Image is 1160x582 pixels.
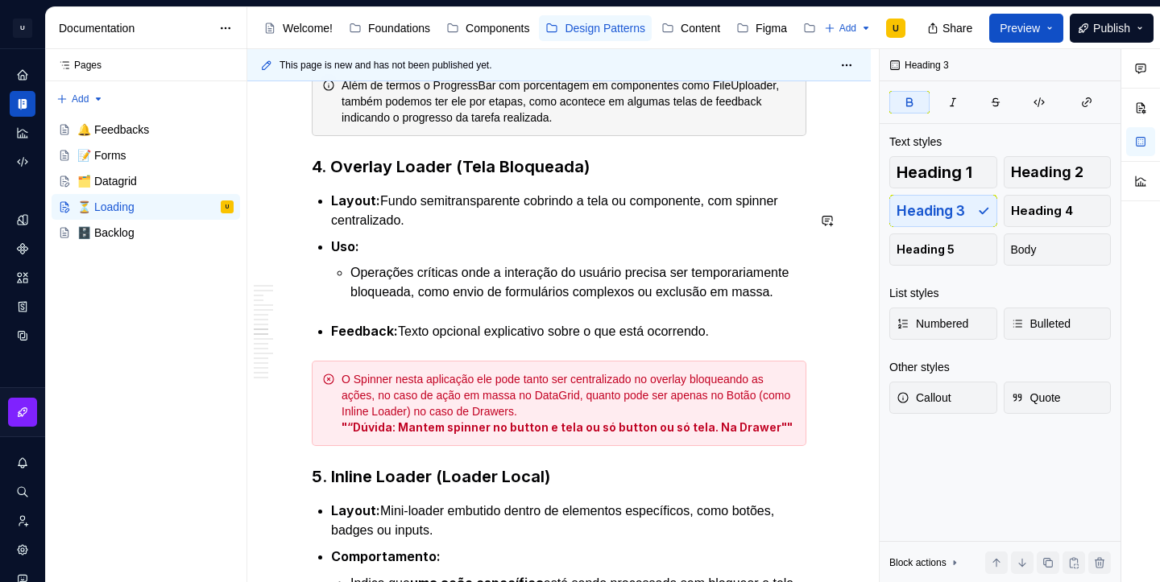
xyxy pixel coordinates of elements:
[77,122,149,138] div: 🔔 Feedbacks
[342,77,796,126] div: Além de termos o ProgressBar com porcentagem em componentes como FileUploader, também podemos ter...
[889,556,947,569] div: Block actions
[897,241,955,258] span: Heading 5
[52,117,240,142] a: 🔔 Feedbacks
[52,220,240,246] a: 🗄️ Backlog
[839,22,856,35] span: Add
[77,225,135,241] div: 🗄️ Backlog
[1011,203,1073,219] span: Heading 4
[1000,20,1040,36] span: Preview
[312,157,590,176] strong: 4. Overlay Loader (Tela Bloqueada)
[889,382,997,414] button: Callout
[52,117,240,246] div: Page tree
[331,238,359,254] strong: Uso:
[283,20,333,36] div: Welcome!
[72,93,89,105] span: Add
[10,120,35,146] div: Analytics
[1004,382,1112,414] button: Quote
[10,265,35,291] a: Assets
[10,62,35,88] a: Home
[893,22,899,35] div: U
[331,191,806,230] p: Fundo semitransparente cobrindo a tela ou componente, com spinner centralizado.
[889,233,997,266] button: Heading 5
[889,134,942,150] div: Text styles
[77,199,135,215] div: ⏳ Loading
[655,15,727,41] a: Content
[226,199,229,215] div: U
[368,20,430,36] div: Foundations
[1004,156,1112,188] button: Heading 2
[889,308,997,340] button: Numbered
[10,479,35,505] button: Search ⌘K
[52,142,240,168] a: 📝 Forms
[889,285,938,301] div: List styles
[312,467,550,486] strong: 5. Inline Loader (Loader Local)
[10,323,35,349] a: Data sources
[897,164,972,180] span: Heading 1
[342,15,437,41] a: Foundations
[77,173,137,189] div: 🗂️ Datagrid
[1011,164,1083,180] span: Heading 2
[10,91,35,117] a: Documentation
[10,236,35,262] a: Components
[77,147,126,163] div: 📝 Forms
[440,15,536,41] a: Components
[52,168,240,194] a: 🗂️ Datagrid
[10,508,35,534] a: Invite team
[919,14,983,43] button: Share
[730,15,793,41] a: Figma
[1093,20,1130,36] span: Publish
[331,501,806,540] p: Mini-loader embutido dentro de elementos específicos, como botões, badges ou inputs.
[756,20,787,36] div: Figma
[897,316,968,332] span: Numbered
[889,359,950,375] div: Other styles
[350,263,806,302] p: Operações críticas onde a interação do usuário precisa ser temporariamente bloqueada, como envio ...
[331,548,441,564] strong: Comportamento:
[257,12,816,44] div: Page tree
[539,15,652,41] a: Design Patterns
[342,371,796,435] div: O Spinner nesta aplicação ele pode tanto ser centralizado no overlay bloqueando as ações, no caso...
[52,194,240,220] a: ⏳ LoadingU
[342,420,793,434] strong: "“Dúvida: Mantem spinner no button e tela ou só button ou só tela. Na Drawer""
[59,20,211,36] div: Documentation
[1011,316,1071,332] span: Bulleted
[331,502,380,518] strong: Layout:
[797,15,884,41] a: Changelog
[10,294,35,320] a: Storybook stories
[819,17,876,39] button: Add
[10,537,35,563] a: Settings
[52,59,101,72] div: Pages
[10,450,35,476] button: Notifications
[331,323,398,339] strong: Feedback:
[466,20,529,36] div: Components
[889,156,997,188] button: Heading 1
[10,149,35,175] a: Code automation
[257,15,339,41] a: Welcome!
[889,551,961,574] div: Block actions
[3,10,42,45] button: U
[897,390,951,406] span: Callout
[1004,308,1112,340] button: Bulleted
[331,192,380,208] strong: Layout:
[52,88,109,110] button: Add
[331,321,806,341] p: Texto opcional explicativo sobre o que está ocorrendo.
[989,14,1063,43] button: Preview
[1004,233,1112,266] button: Body
[10,207,35,233] a: Design tokens
[1004,195,1112,227] button: Heading 4
[1011,390,1061,406] span: Quote
[1070,14,1154,43] button: Publish
[1011,241,1037,258] span: Body
[13,19,32,38] div: U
